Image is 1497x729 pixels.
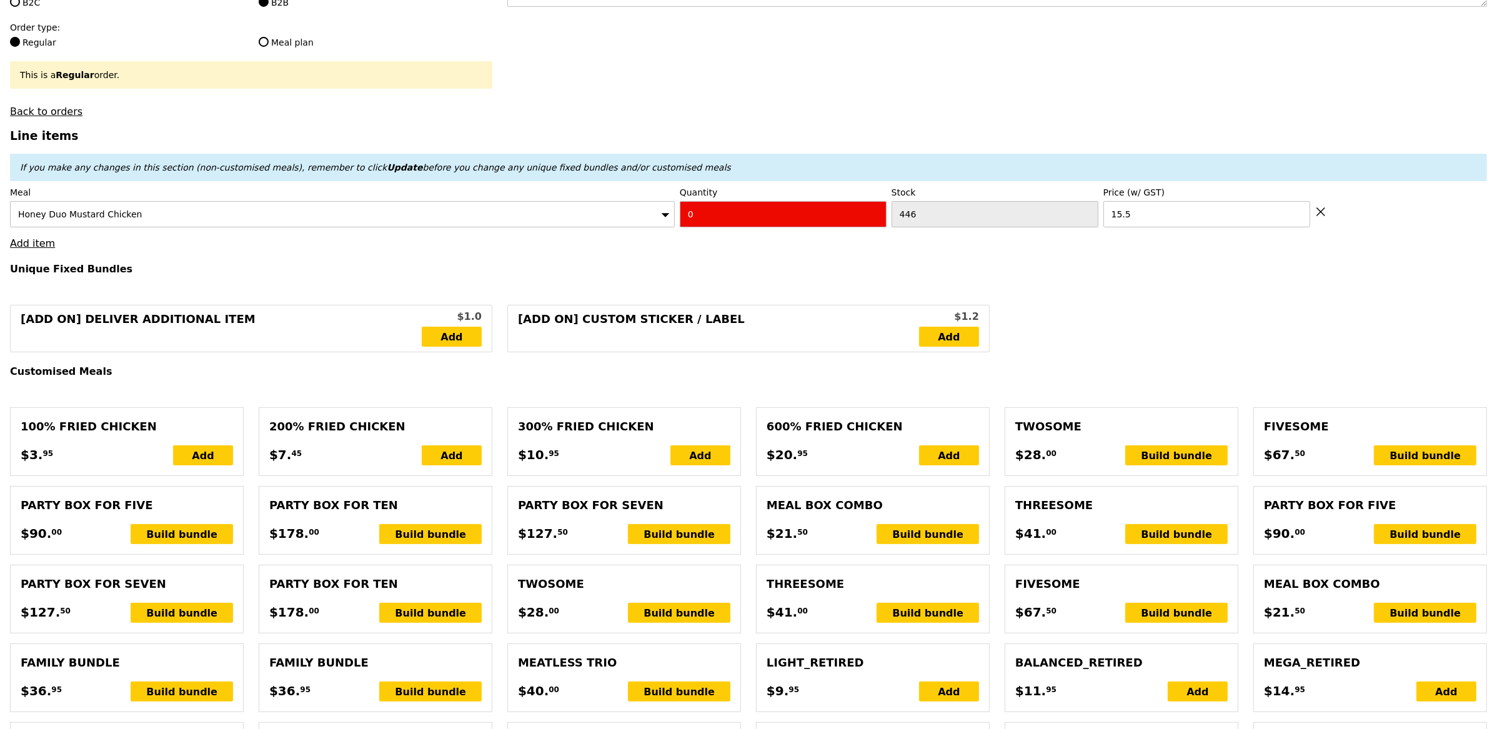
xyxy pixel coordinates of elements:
[1264,497,1476,514] div: Party Box for Five
[919,445,979,465] div: Add
[518,497,730,514] div: Party Box for Seven
[309,606,319,616] span: 00
[10,36,244,49] label: Regular
[10,129,1487,142] h3: Line items
[518,418,730,435] div: 300% Fried Chicken
[797,527,808,537] span: 50
[131,603,233,623] div: Build bundle
[518,524,557,543] span: $127.
[1264,654,1476,672] div: Mega_RETIRED
[379,603,482,623] div: Build bundle
[797,606,808,616] span: 00
[1015,575,1228,593] div: Fivesome
[1374,445,1476,465] div: Build bundle
[877,603,979,623] div: Build bundle
[259,36,492,49] label: Meal plan
[767,497,979,514] div: Meal Box Combo
[422,327,482,347] a: Add
[269,418,482,435] div: 200% Fried Chicken
[1015,524,1046,543] span: $41.
[379,524,482,544] div: Build bundle
[1015,497,1228,514] div: Threesome
[269,682,300,700] span: $36.
[21,682,51,700] span: $36.
[21,654,233,672] div: Family Bundle
[767,445,797,464] span: $20.
[269,524,309,543] span: $178.
[518,575,730,593] div: Twosome
[628,603,730,623] div: Build bundle
[518,445,549,464] span: $10.
[628,524,730,544] div: Build bundle
[1046,449,1057,459] span: 00
[269,603,309,622] span: $178.
[628,682,730,702] div: Build bundle
[10,263,1487,275] h4: Unique Fixed Bundles
[42,449,53,459] span: 95
[1416,682,1476,702] div: Add
[1264,603,1295,622] span: $21.
[422,309,482,324] div: $1.0
[1168,682,1228,702] div: Add
[767,575,979,593] div: Threesome
[1103,186,1310,199] label: Price (w/ GST)
[1264,575,1476,593] div: Meal Box Combo
[797,449,808,459] span: 95
[1046,606,1057,616] span: 50
[919,327,979,347] a: Add
[518,682,549,700] span: $40.
[291,449,302,459] span: 45
[131,524,233,544] div: Build bundle
[20,162,731,172] em: If you make any changes in this section (non-customised meals), remember to click before you chan...
[1015,654,1228,672] div: Balanced_RETIRED
[1374,524,1476,544] div: Build bundle
[21,445,42,464] span: $3.
[1015,682,1046,700] span: $11.
[10,186,675,199] label: Meal
[892,186,1098,199] label: Stock
[1374,603,1476,623] div: Build bundle
[1125,524,1228,544] div: Build bundle
[1046,527,1057,537] span: 00
[549,685,559,695] span: 00
[21,497,233,514] div: Party Box for Five
[767,654,979,672] div: Light_RETIRED
[680,186,887,199] label: Quantity
[10,365,1487,377] h4: Customised Meals
[51,685,62,695] span: 95
[1015,445,1046,464] span: $28.
[919,682,979,702] div: Add
[557,527,568,537] span: 50
[1264,445,1295,464] span: $67.
[1125,445,1228,465] div: Build bundle
[1264,418,1476,435] div: Fivesome
[21,575,233,593] div: Party Box for Seven
[21,310,422,347] div: [Add on] Deliver Additional Item
[56,70,94,80] b: Regular
[1015,418,1228,435] div: Twosome
[1295,606,1305,616] span: 50
[1295,449,1305,459] span: 50
[21,603,60,622] span: $127.
[670,445,730,465] div: Add
[269,575,482,593] div: Party Box for Ten
[518,310,919,347] div: [Add on] Custom Sticker / Label
[173,445,233,465] div: Add
[60,606,71,616] span: 50
[300,685,311,695] span: 95
[21,418,233,435] div: 100% Fried Chicken
[549,606,559,616] span: 00
[518,603,549,622] span: $28.
[10,237,55,249] a: Add item
[10,106,82,117] a: Back to orders
[1295,685,1305,695] span: 95
[18,209,142,219] span: Honey Duo Mustard Chicken
[269,445,291,464] span: $7.
[379,682,482,702] div: Build bundle
[20,69,482,81] div: This is a order.
[1015,603,1046,622] span: $67.
[767,603,797,622] span: $41.
[767,524,797,543] span: $21.
[549,449,559,459] span: 95
[269,497,482,514] div: Party Box for Ten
